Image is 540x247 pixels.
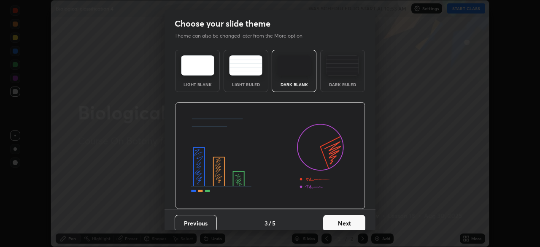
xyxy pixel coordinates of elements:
div: Dark Blank [277,82,311,87]
img: darkRuledTheme.de295e13.svg [326,55,359,76]
h4: 3 [265,219,268,228]
div: Dark Ruled [326,82,359,87]
img: darkThemeBanner.d06ce4a2.svg [175,102,365,209]
img: darkTheme.f0cc69e5.svg [278,55,311,76]
div: Light Ruled [229,82,263,87]
button: Previous [175,215,217,232]
div: Light Blank [181,82,214,87]
button: Next [323,215,365,232]
h2: Choose your slide theme [175,18,270,29]
p: Theme can also be changed later from the More option [175,32,311,40]
h4: 5 [272,219,275,228]
img: lightRuledTheme.5fabf969.svg [229,55,262,76]
h4: / [269,219,271,228]
img: lightTheme.e5ed3b09.svg [181,55,214,76]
